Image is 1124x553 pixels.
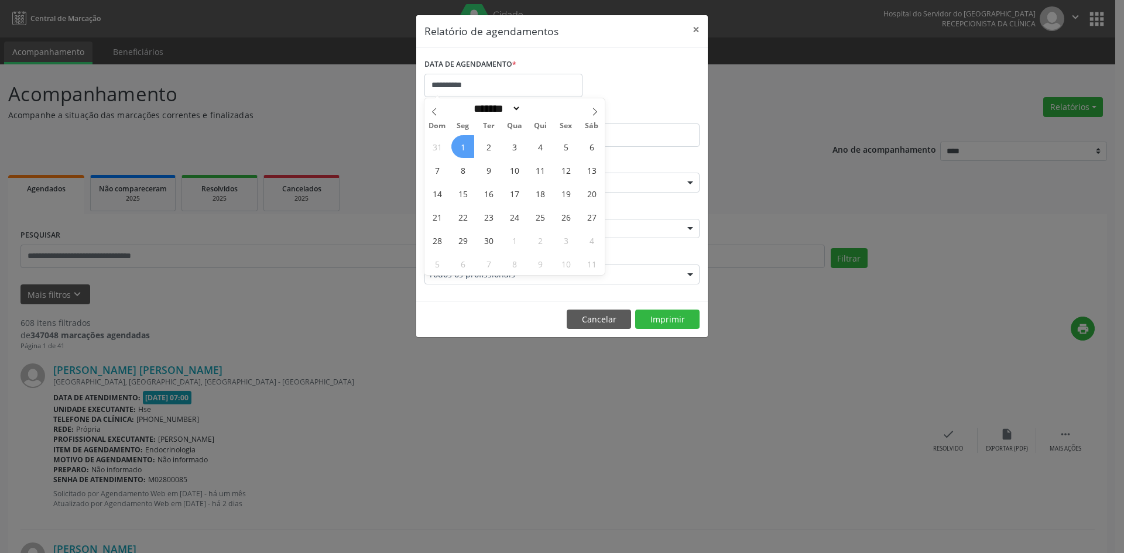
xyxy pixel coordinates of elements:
span: Ter [476,122,502,130]
label: DATA DE AGENDAMENTO [424,56,516,74]
span: Setembro 3, 2025 [503,135,526,158]
span: Sáb [579,122,605,130]
span: Outubro 7, 2025 [477,252,500,275]
span: Setembro 17, 2025 [503,182,526,205]
span: Setembro 10, 2025 [503,159,526,181]
span: Outubro 4, 2025 [580,229,603,252]
span: Outubro 9, 2025 [529,252,551,275]
span: Setembro 26, 2025 [554,205,577,228]
span: Outubro 3, 2025 [554,229,577,252]
span: Setembro 29, 2025 [451,229,474,252]
span: Setembro 1, 2025 [451,135,474,158]
span: Setembro 9, 2025 [477,159,500,181]
span: Setembro 6, 2025 [580,135,603,158]
span: Setembro 24, 2025 [503,205,526,228]
span: Agosto 31, 2025 [426,135,448,158]
span: Setembro 18, 2025 [529,182,551,205]
span: Setembro 16, 2025 [477,182,500,205]
span: Setembro 28, 2025 [426,229,448,252]
span: Seg [450,122,476,130]
button: Cancelar [567,310,631,329]
label: ATÉ [565,105,700,123]
span: Outubro 6, 2025 [451,252,474,275]
span: Setembro 20, 2025 [580,182,603,205]
span: Qua [502,122,527,130]
span: Setembro 21, 2025 [426,205,448,228]
span: Setembro 19, 2025 [554,182,577,205]
span: Setembro 22, 2025 [451,205,474,228]
span: Dom [424,122,450,130]
span: Outubro 1, 2025 [503,229,526,252]
span: Outubro 8, 2025 [503,252,526,275]
span: Outubro 5, 2025 [426,252,448,275]
select: Month [470,102,521,115]
h5: Relatório de agendamentos [424,23,558,39]
span: Setembro 2, 2025 [477,135,500,158]
span: Setembro 4, 2025 [529,135,551,158]
span: Outubro 10, 2025 [554,252,577,275]
span: Setembro 30, 2025 [477,229,500,252]
span: Setembro 23, 2025 [477,205,500,228]
button: Imprimir [635,310,700,329]
span: Outubro 11, 2025 [580,252,603,275]
span: Qui [527,122,553,130]
span: Setembro 8, 2025 [451,159,474,181]
span: Setembro 25, 2025 [529,205,551,228]
span: Sex [553,122,579,130]
span: Setembro 13, 2025 [580,159,603,181]
span: Outubro 2, 2025 [529,229,551,252]
span: Setembro 7, 2025 [426,159,448,181]
span: Setembro 14, 2025 [426,182,448,205]
button: Close [684,15,708,44]
span: Setembro 27, 2025 [580,205,603,228]
span: Setembro 12, 2025 [554,159,577,181]
span: Setembro 15, 2025 [451,182,474,205]
input: Year [521,102,560,115]
span: Setembro 11, 2025 [529,159,551,181]
span: Setembro 5, 2025 [554,135,577,158]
